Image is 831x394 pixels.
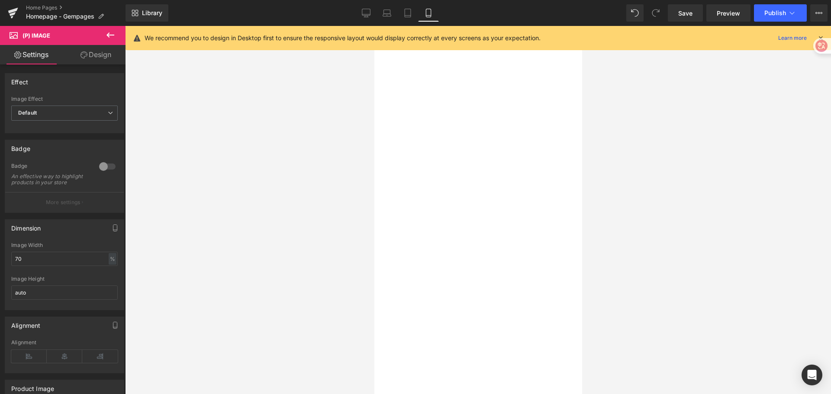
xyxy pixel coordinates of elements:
span: Library [142,9,162,17]
div: % [109,253,116,265]
span: Publish [764,10,786,16]
input: auto [11,285,118,300]
button: More settings [5,192,124,212]
a: Desktop [356,4,377,22]
div: Dimension [11,220,41,232]
div: Alignment [11,317,41,329]
div: Product Image [11,380,54,392]
div: An effective way to highlight products in your store [11,173,89,186]
a: Preview [706,4,750,22]
div: Effect [11,74,28,86]
div: Badge [11,140,30,152]
button: Undo [626,4,644,22]
div: Image Width [11,242,118,248]
a: Learn more [775,33,810,43]
a: Mobile [418,4,439,22]
div: Badge [11,163,90,172]
p: More settings [46,199,81,206]
a: Home Pages [26,4,126,11]
input: auto [11,252,118,266]
button: Publish [754,4,807,22]
span: Preview [717,9,740,18]
button: More [810,4,828,22]
span: (P) Image [23,32,50,39]
a: Design [64,45,127,64]
a: New Library [126,4,168,22]
div: Alignment [11,340,118,346]
button: Redo [647,4,664,22]
span: Homepage - Gempages [26,13,94,20]
span: Save [678,9,692,18]
p: We recommend you to design in Desktop first to ensure the responsive layout would display correct... [145,33,541,43]
div: Image Effect [11,96,118,102]
a: Laptop [377,4,397,22]
div: Open Intercom Messenger [802,365,822,385]
a: Tablet [397,4,418,22]
div: Image Height [11,276,118,282]
b: Default [18,109,37,116]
